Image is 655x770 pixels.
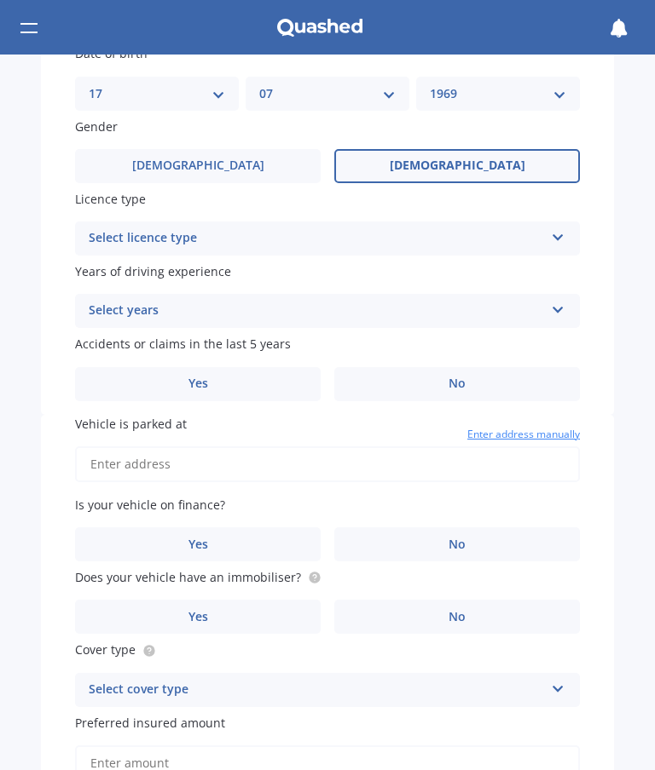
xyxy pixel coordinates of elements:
[75,642,136,658] span: Cover type
[75,191,146,207] span: Licence type
[188,376,208,391] span: Yes
[75,263,231,279] span: Years of driving experience
[188,610,208,624] span: Yes
[467,426,580,443] span: Enter address manually
[449,537,466,552] span: No
[89,301,544,321] div: Select years
[75,446,580,482] input: Enter address
[188,537,208,552] span: Yes
[132,158,264,173] span: [DEMOGRAPHIC_DATA]
[390,158,525,173] span: [DEMOGRAPHIC_DATA]
[75,569,301,585] span: Does your vehicle have an immobiliser?
[75,46,148,62] span: Date of birth
[449,376,466,391] span: No
[75,416,187,432] span: Vehicle is parked at
[75,336,291,353] span: Accidents or claims in the last 5 years
[89,228,544,249] div: Select licence type
[75,118,118,135] span: Gender
[75,715,225,731] span: Preferred insured amount
[89,680,544,700] div: Select cover type
[449,610,466,624] span: No
[75,497,225,513] span: Is your vehicle on finance?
